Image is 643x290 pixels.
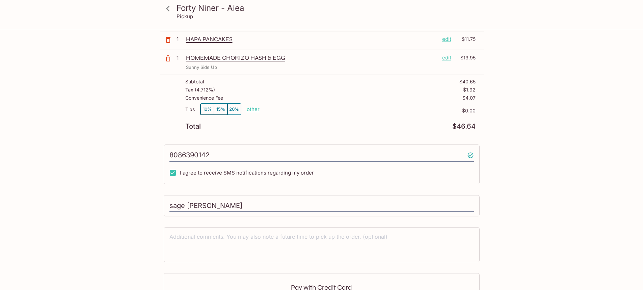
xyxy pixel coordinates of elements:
[185,79,204,84] p: Subtotal
[186,54,437,61] p: HOMEMADE CHORIZO HASH & EGG
[463,87,476,93] p: $1.92
[442,35,451,43] p: edit
[177,35,183,43] p: 1
[247,106,260,112] button: other
[442,54,451,61] p: edit
[169,200,474,212] input: Enter first and last name
[200,104,214,115] button: 10%
[260,108,476,113] p: $0.00
[186,35,437,43] p: HAPA PANCAKES
[177,13,193,20] p: Pickup
[185,87,215,93] p: Tax ( 4.712% )
[169,149,474,162] input: Enter phone number
[185,123,201,130] p: Total
[455,35,476,43] p: $11.75
[455,54,476,61] p: $13.95
[462,95,476,101] p: $4.07
[185,95,223,101] p: Convenience Fee
[180,169,314,176] span: I agree to receive SMS notifications regarding my order
[214,104,227,115] button: 15%
[177,3,478,13] h3: Forty Niner - Aiea
[227,104,241,115] button: 20%
[177,54,183,61] p: 1
[452,123,476,130] p: $46.64
[459,79,476,84] p: $40.65
[185,107,195,112] p: Tips
[186,64,217,71] p: Sunny Side Up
